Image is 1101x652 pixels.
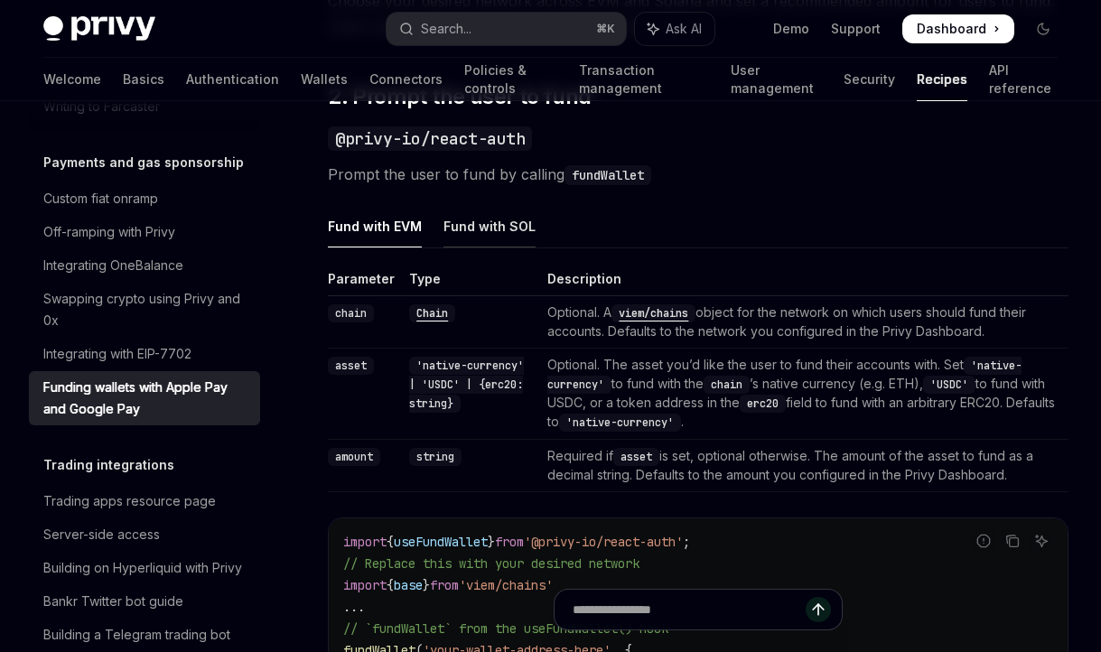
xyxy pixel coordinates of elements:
a: Security [844,58,895,101]
div: Integrating OneBalance [43,255,183,276]
span: Dashboard [917,20,986,38]
button: Report incorrect code [972,529,995,553]
a: Demo [773,20,809,38]
span: '@privy-io/react-auth' [524,534,683,550]
code: @privy-io/react-auth [328,126,532,151]
th: Description [540,270,1068,296]
div: Trading apps resource page [43,490,216,512]
button: Open search [387,13,627,45]
button: Ask AI [1030,529,1053,553]
button: Toggle dark mode [1029,14,1058,43]
button: Toggle assistant panel [635,13,714,45]
code: viem/chains [611,304,695,322]
div: Custom fiat onramp [43,188,158,210]
a: Building a Telegram trading bot [29,619,260,651]
code: fundWallet [564,165,651,185]
code: Chain [409,304,455,322]
button: Copy the contents from the code block [1001,529,1024,553]
input: Ask a question... [573,590,806,629]
div: Off-ramping with Privy [43,221,175,243]
code: 'native-currency' [559,414,681,432]
a: Chain [409,304,455,320]
div: Server-side access [43,524,160,545]
a: Trading apps resource page [29,485,260,517]
a: Dashboard [902,14,1014,43]
a: Support [831,20,881,38]
a: Integrating with EIP-7702 [29,338,260,370]
a: Off-ramping with Privy [29,216,260,248]
span: { [387,534,394,550]
div: Bankr Twitter bot guide [43,591,183,612]
code: string [409,448,462,466]
div: Building a Telegram trading bot [43,624,230,646]
button: Send message [806,597,831,622]
a: Recipes [917,58,967,101]
code: asset [328,357,374,375]
div: Search... [421,18,471,40]
span: } [488,534,495,550]
a: Server-side access [29,518,260,551]
span: base [394,577,423,593]
code: chain [328,304,374,322]
code: 'native-currency' | 'USDC' | {erc20: string} [409,357,524,413]
div: Swapping crypto using Privy and 0x [43,288,249,331]
span: Ask AI [666,20,702,38]
span: 'viem/chains' [459,577,553,593]
a: Welcome [43,58,101,101]
span: from [430,577,459,593]
a: Transaction management [579,58,708,101]
td: Optional. A object for the network on which users should fund their accounts. Defaults to the net... [540,295,1068,348]
div: Fund with SOL [443,205,536,247]
a: Authentication [186,58,279,101]
div: Building on Hyperliquid with Privy [43,557,242,579]
span: import [343,534,387,550]
a: User management [731,58,823,101]
th: Parameter [328,270,402,296]
a: Bankr Twitter bot guide [29,585,260,618]
a: viem/chains [611,304,695,320]
a: Wallets [301,58,348,101]
a: Swapping crypto using Privy and 0x [29,283,260,337]
span: // Replace this with your desired network [343,555,639,572]
td: Required if is set, optional otherwise. The amount of the asset to fund as a decimal string. Defa... [540,439,1068,491]
span: { [387,577,394,593]
span: Prompt the user to fund by calling [328,162,1068,187]
span: useFundWallet [394,534,488,550]
code: asset [613,448,659,466]
a: Basics [123,58,164,101]
div: Fund with EVM [328,205,422,247]
a: Funding wallets with Apple Pay and Google Pay [29,371,260,425]
a: Building on Hyperliquid with Privy [29,552,260,584]
code: 'native-currency' [547,357,1022,394]
span: from [495,534,524,550]
span: } [423,577,430,593]
span: ⌘ K [596,22,615,36]
span: ; [683,534,690,550]
code: erc20 [740,395,786,413]
img: dark logo [43,16,155,42]
code: chain [704,376,750,394]
td: Optional. The asset you’d like the user to fund their accounts with. Set to fund with the ’s nati... [540,348,1068,439]
a: Policies & controls [464,58,557,101]
a: Custom fiat onramp [29,182,260,215]
div: Integrating with EIP-7702 [43,343,191,365]
span: import [343,577,387,593]
h5: Payments and gas sponsorship [43,152,244,173]
div: Funding wallets with Apple Pay and Google Pay [43,377,249,420]
code: 'USDC' [923,376,975,394]
h5: Trading integrations [43,454,174,476]
a: API reference [989,58,1058,101]
a: Integrating OneBalance [29,249,260,282]
th: Type [402,270,540,296]
code: amount [328,448,380,466]
a: Connectors [369,58,443,101]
